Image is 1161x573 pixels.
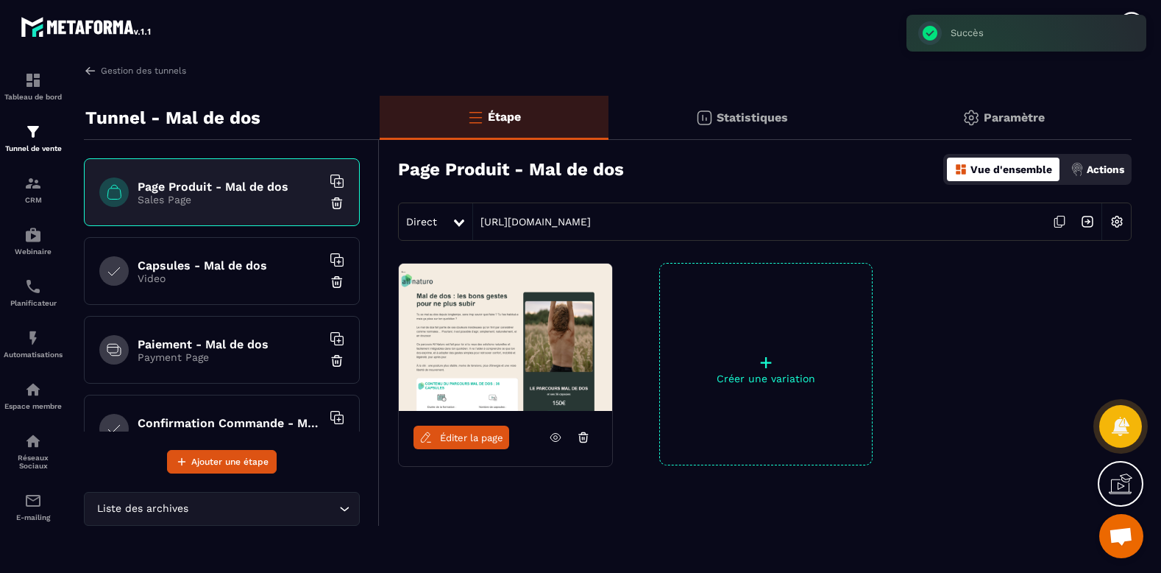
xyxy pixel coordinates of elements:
img: formation [24,123,42,141]
p: Tunnel - Mal de dos [85,103,260,133]
a: formationformationCRM [4,164,63,215]
p: Actions [1087,164,1124,175]
p: Tunnel de vente [4,144,63,152]
h6: Confirmation Commande - Mal de dos [138,416,322,430]
img: automations [24,226,42,244]
button: Ajouter une étape [167,450,277,474]
a: automationsautomationsWebinaire [4,215,63,267]
h6: Capsules - Mal de dos [138,259,322,273]
img: social-network [24,432,42,450]
img: formation [24,175,42,192]
img: automations [24,381,42,398]
p: Vue d'ensemble [970,164,1052,175]
p: Créer une variation [660,373,872,384]
img: actions.d6e523a2.png [1071,163,1084,176]
span: Liste des archives [93,501,191,517]
p: Video [138,273,322,284]
h6: Page Produit - Mal de dos [138,180,322,194]
img: email [24,492,42,510]
p: Planificateur [4,299,63,307]
img: arrow-next.bcc2205e.svg [1073,208,1101,236]
img: formation [24,71,42,89]
h3: Page Produit - Mal de dos [398,159,624,180]
img: image [399,264,612,411]
a: Éditer la page [413,426,509,449]
img: trash [330,354,344,368]
img: trash [330,196,344,211]
a: automationsautomationsAutomatisations [4,318,63,370]
p: Automatisations [4,351,63,359]
img: automations [24,329,42,347]
p: Payment Page [138,351,322,363]
p: Purchase Thank You [138,430,322,442]
a: Gestion des tunnels [84,64,186,77]
img: scheduler [24,278,42,295]
img: bars-o.4a397970.svg [466,108,484,126]
a: formationformationTableau de bord [4,60,63,112]
a: [URL][DOMAIN_NAME] [473,216,591,228]
img: logo [21,13,153,40]
a: formationformationTunnel de vente [4,112,63,164]
p: + [660,352,872,373]
span: Éditer la page [440,432,503,443]
a: emailemailE-mailing [4,481,63,532]
img: setting-gr.5f69749f.svg [962,109,980,127]
a: Ouvrir le chat [1099,514,1143,558]
img: arrow [84,64,97,77]
img: dashboard-orange.40269519.svg [954,163,967,176]
span: Ajouter une étape [191,454,269,469]
div: Search for option [84,492,360,526]
p: Espace membre [4,402,63,410]
p: Sales Page [138,194,322,205]
p: Étape [488,110,521,124]
h6: Paiement - Mal de dos [138,337,322,351]
p: Statistiques [717,110,788,124]
a: schedulerschedulerPlanificateur [4,267,63,318]
img: setting-w.858f3a88.svg [1103,208,1131,236]
img: stats.20deebd0.svg [695,109,713,127]
p: Paramètre [984,110,1045,124]
span: Direct [406,216,437,228]
img: trash [330,275,344,289]
p: Réseaux Sociaux [4,454,63,470]
input: Search for option [191,501,335,517]
p: Webinaire [4,247,63,256]
a: automationsautomationsEspace membre [4,370,63,421]
p: Tableau de bord [4,93,63,101]
a: social-networksocial-networkRéseaux Sociaux [4,421,63,481]
p: CRM [4,196,63,204]
p: E-mailing [4,513,63,521]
